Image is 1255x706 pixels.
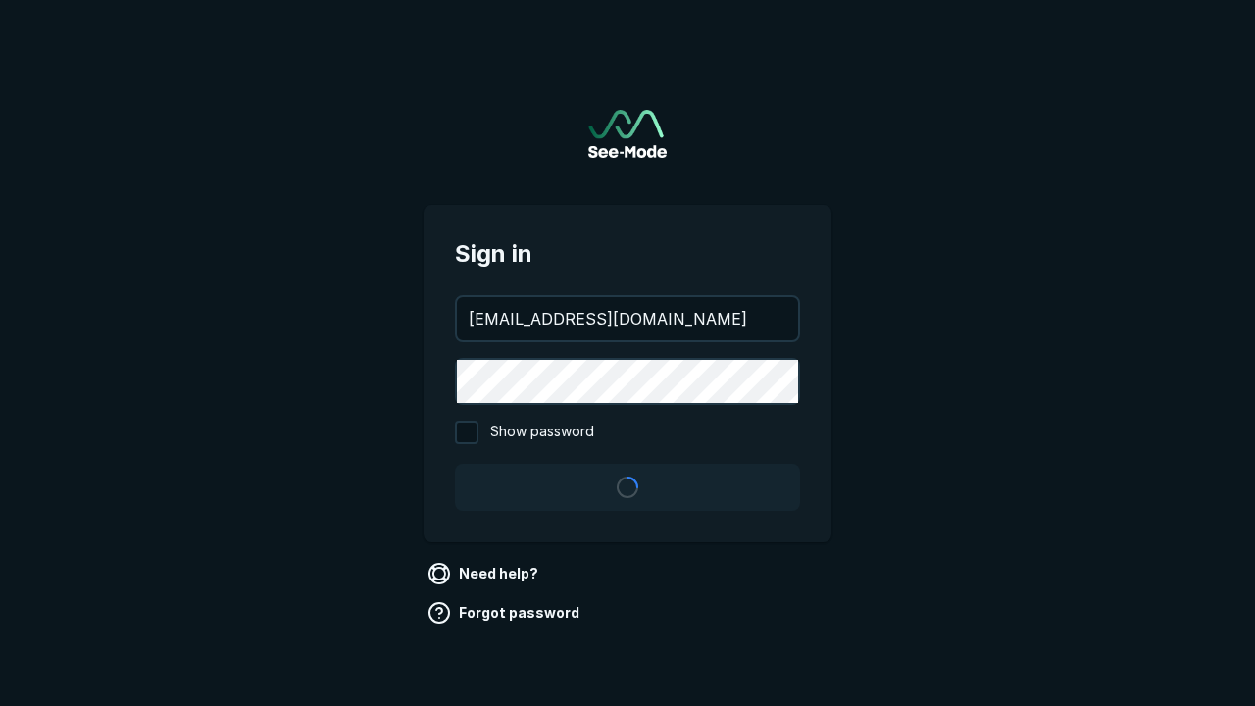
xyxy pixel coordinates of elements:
input: your@email.com [457,297,798,340]
img: See-Mode Logo [588,110,667,158]
a: Go to sign in [588,110,667,158]
a: Forgot password [424,597,587,629]
span: Show password [490,421,594,444]
a: Need help? [424,558,546,589]
span: Sign in [455,236,800,272]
